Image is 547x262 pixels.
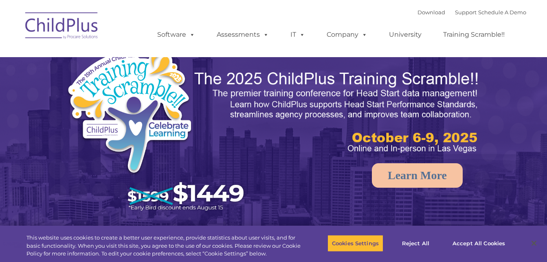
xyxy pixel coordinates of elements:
[381,27,430,43] a: University
[417,9,526,16] font: |
[149,27,203,43] a: Software
[372,163,463,188] a: Learn More
[525,234,543,252] button: Close
[327,235,383,252] button: Cookies Settings
[417,9,445,16] a: Download
[21,7,103,47] img: ChildPlus by Procare Solutions
[319,27,376,43] a: Company
[478,9,526,16] a: Schedule A Demo
[455,9,477,16] a: Support
[435,27,513,43] a: Training Scramble!!
[209,27,277,43] a: Assessments
[26,234,301,258] div: This website uses cookies to create a better user experience, provide statistics about user visit...
[390,235,441,252] button: Reject All
[448,235,510,252] button: Accept All Cookies
[282,27,313,43] a: IT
